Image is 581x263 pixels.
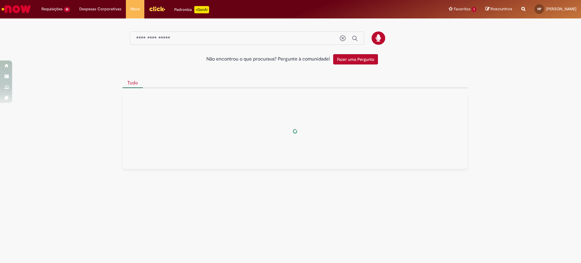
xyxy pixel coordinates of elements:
img: ServiceNow [1,3,32,15]
span: NP [537,7,541,11]
span: Favoritos [454,6,471,12]
p: +GenAi [194,6,209,13]
img: click_logo_yellow_360x200.png [149,4,165,13]
span: Rascunhos [491,6,512,12]
button: Fazer uma Pergunta [333,54,378,64]
div: Padroniza [174,6,209,13]
a: Rascunhos [485,6,512,12]
span: Despesas Corporativas [79,6,121,12]
div: Tudo [123,94,468,169]
span: 1 [472,7,476,12]
span: More [130,6,140,12]
span: 10 [64,7,70,12]
span: Requisições [41,6,63,12]
span: [PERSON_NAME] [546,6,576,12]
h2: Não encontrou o que procurava? Pergunte à comunidade! [206,57,330,62]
